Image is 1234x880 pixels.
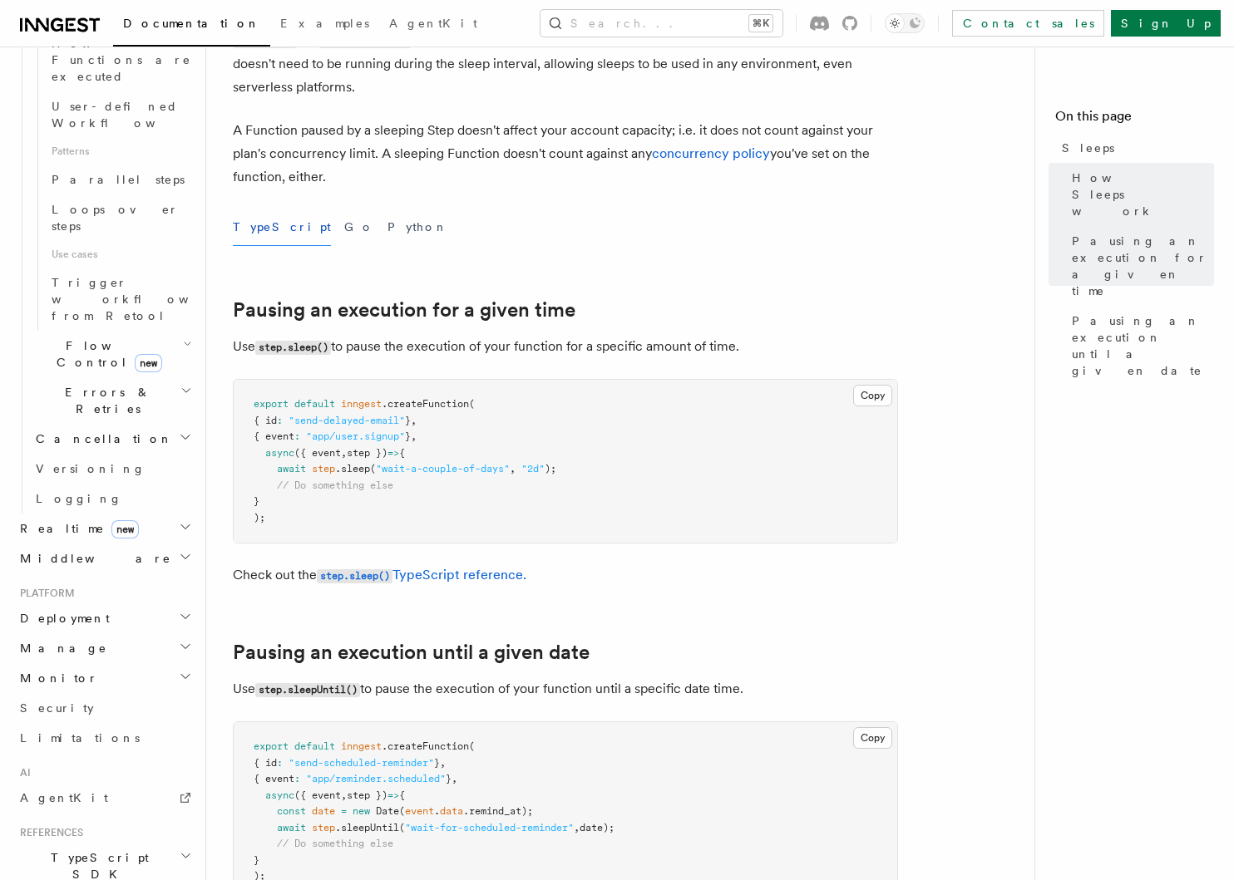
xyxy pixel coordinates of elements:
span: } [254,495,259,507]
span: References [13,826,83,839]
span: Examples [280,17,369,30]
span: new [353,805,370,817]
span: , [440,757,446,769]
a: How Sleeps work [1065,163,1214,226]
button: Deployment [13,603,195,633]
a: How Functions are executed [45,28,195,91]
span: ( [399,805,405,817]
span: "wait-for-scheduled-reminder" [405,822,574,833]
span: inngest [341,398,382,410]
span: AgentKit [20,791,108,804]
a: step.sleep()TypeScript reference. [317,567,526,583]
span: => [387,789,399,801]
span: Trigger workflows from Retool [52,276,234,322]
span: .remind_at); [463,805,533,817]
span: async [265,789,294,801]
span: Sleeps [1062,140,1114,156]
span: const [277,805,306,817]
span: = [341,805,347,817]
a: Limitations [13,723,195,753]
span: "send-delayed-email" [289,415,405,426]
span: } [254,854,259,866]
span: .createFunction [382,740,469,752]
span: Cancellation [29,430,173,447]
button: Go [344,209,374,246]
span: "app/user.signup" [306,430,405,442]
a: Parallel steps [45,165,195,194]
span: default [294,740,335,752]
code: step.sleepUntil() [255,683,360,697]
span: Monitor [13,670,98,686]
button: TypeScript [233,209,331,246]
span: Flow Control [29,337,183,371]
code: step.sleep [233,34,297,48]
span: : [294,430,300,442]
button: Copy [853,727,892,749]
p: Use to pause the execution of your function until a specific date time. [233,677,898,701]
span: : [294,773,300,784]
span: How Sleeps work [1072,170,1214,219]
span: "2d" [521,463,545,474]
button: Monitor [13,663,195,693]
a: Trigger workflows from Retool [45,268,195,331]
a: Documentation [113,5,270,47]
span: data [440,805,463,817]
span: User-defined Workflows [52,100,201,130]
span: "wait-a-couple-of-days" [376,463,510,474]
span: Logging [36,492,122,505]
button: Manage [13,633,195,663]
span: step [312,822,335,833]
span: step [312,463,335,474]
span: Versioning [36,462,146,475]
a: User-defined Workflows [45,91,195,138]
span: Documentation [123,17,260,30]
span: Loops over steps [52,203,179,233]
span: await [277,822,306,833]
button: Errors & Retries [29,377,195,424]
p: Check out the [233,563,898,587]
span: date [312,805,335,817]
span: ( [399,822,405,833]
button: Flow Controlnew [29,331,195,377]
a: Pausing an execution for a given time [233,298,575,322]
a: Sleeps [1055,133,1214,163]
span: step }) [347,447,387,459]
code: step.sleep() [317,569,392,583]
span: inngest [341,740,382,752]
span: How Functions are executed [52,37,191,83]
span: Realtime [13,520,139,537]
span: event [405,805,434,817]
span: ); [545,463,556,474]
button: Cancellation [29,424,195,454]
span: "app/reminder.scheduled" [306,773,446,784]
span: Parallel steps [52,173,185,186]
span: await [277,463,306,474]
button: Copy [853,385,892,406]
h4: On this page [1055,106,1214,133]
span: , [411,415,417,426]
span: { id [254,415,277,426]
a: AgentKit [379,5,487,45]
p: and tell Inngest to resume execution of your function at a future time. Your code doesn't need to... [233,28,898,99]
span: Deployment [13,610,110,627]
span: , [411,430,417,442]
span: { event [254,773,294,784]
span: ); [254,512,265,524]
span: => [387,447,399,459]
span: , [341,447,347,459]
span: ({ event [294,447,341,459]
span: Date [376,805,399,817]
a: Pausing an execution for a given time [1065,226,1214,306]
button: Search...⌘K [540,10,782,37]
span: // Do something else [277,838,393,849]
a: Sign Up [1111,10,1221,37]
span: "send-scheduled-reminder" [289,757,434,769]
a: Security [13,693,195,723]
span: .sleepUntil [335,822,399,833]
span: Manage [13,640,107,656]
span: , [574,822,580,833]
span: Platform [13,587,75,600]
span: : [277,415,283,426]
span: AI [13,766,31,779]
span: default [294,398,335,410]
